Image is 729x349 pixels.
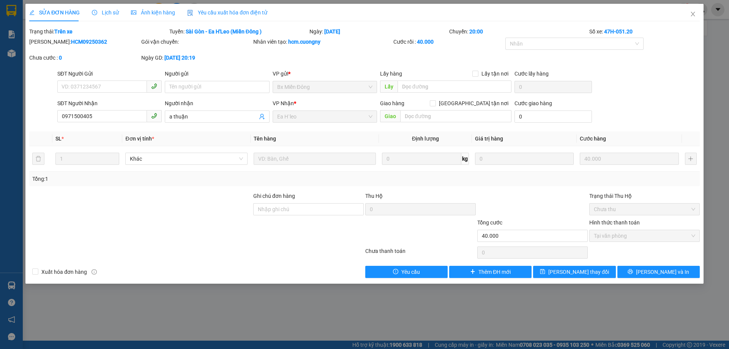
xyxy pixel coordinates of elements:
[436,99,511,107] span: [GEOGRAPHIC_DATA] tận nơi
[449,266,532,278] button: plusThêm ĐH mới
[589,220,640,226] label: Hình thức thanh toán
[636,268,689,276] span: [PERSON_NAME] và In
[469,28,483,35] b: 20:00
[254,153,376,165] input: VD: Bàn, Ghế
[165,99,269,107] div: Người nhận
[187,10,193,16] img: icon
[380,110,400,122] span: Giao
[682,4,704,25] button: Close
[151,83,157,89] span: phone
[417,39,434,45] b: 40.000
[57,69,162,78] div: SĐT Người Gửi
[685,153,697,165] button: plus
[38,268,90,276] span: Xuất hóa đơn hàng
[131,10,136,15] span: picture
[254,136,276,142] span: Tên hàng
[364,247,477,260] div: Chưa thanh toán
[29,38,140,46] div: [PERSON_NAME]:
[380,71,402,77] span: Lấy hàng
[580,136,606,142] span: Cước hàng
[253,193,295,199] label: Ghi chú đơn hàng
[393,269,398,275] span: exclamation-circle
[164,55,195,61] b: [DATE] 20:19
[400,110,511,122] input: Dọc đường
[475,153,574,165] input: 0
[540,269,545,275] span: save
[533,266,615,278] button: save[PERSON_NAME] thay đổi
[57,99,162,107] div: SĐT Người Nhận
[461,153,469,165] span: kg
[589,27,701,36] div: Số xe:
[141,54,252,62] div: Ngày GD:
[71,39,107,45] b: HCM09250362
[604,28,633,35] b: 47H-051.20
[628,269,633,275] span: printer
[548,268,609,276] span: [PERSON_NAME] thay đổi
[324,28,340,35] b: [DATE]
[617,266,700,278] button: printer[PERSON_NAME] và In
[514,111,592,123] input: Cước giao hàng
[365,266,448,278] button: exclamation-circleYêu cầu
[131,9,175,16] span: Ảnh kiện hàng
[589,192,700,200] div: Trạng thái Thu Hộ
[186,28,262,35] b: Sài Gòn - Ea H'Leo (Miền Đông )
[477,220,502,226] span: Tổng cước
[398,81,511,93] input: Dọc đường
[277,111,372,122] span: Ea H`leo
[151,113,157,119] span: phone
[165,69,269,78] div: Người gửi
[277,81,372,93] span: Bx Miền Đông
[690,11,696,17] span: close
[187,9,267,16] span: Yêu cầu xuất hóa đơn điện tử
[478,268,511,276] span: Thêm ĐH mới
[393,38,504,46] div: Cước rồi :
[401,268,420,276] span: Yêu cầu
[29,54,140,62] div: Chưa cước :
[130,153,243,164] span: Khác
[273,69,377,78] div: VP gửi
[55,136,62,142] span: SL
[273,100,294,106] span: VP Nhận
[412,136,439,142] span: Định lượng
[141,38,252,46] div: Gói vận chuyển:
[288,39,320,45] b: hcm.cuongny
[59,55,62,61] b: 0
[514,81,592,93] input: Cước lấy hàng
[28,27,169,36] div: Trạng thái:
[514,100,552,106] label: Cước giao hàng
[92,269,97,275] span: info-circle
[54,28,73,35] b: Trên xe
[309,27,449,36] div: Ngày:
[594,230,695,242] span: Tại văn phòng
[253,203,364,215] input: Ghi chú đơn hàng
[92,10,97,15] span: clock-circle
[32,153,44,165] button: delete
[125,136,154,142] span: Đơn vị tính
[514,71,549,77] label: Cước lấy hàng
[380,100,404,106] span: Giao hàng
[470,269,475,275] span: plus
[29,10,35,15] span: edit
[32,175,281,183] div: Tổng: 1
[594,204,695,215] span: Chưa thu
[580,153,679,165] input: 0
[478,69,511,78] span: Lấy tận nơi
[92,9,119,16] span: Lịch sử
[169,27,309,36] div: Tuyến:
[259,114,265,120] span: user-add
[365,193,383,199] span: Thu Hộ
[475,136,503,142] span: Giá trị hàng
[448,27,589,36] div: Chuyến:
[380,81,398,93] span: Lấy
[29,9,80,16] span: SỬA ĐƠN HÀNG
[253,38,392,46] div: Nhân viên tạo:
